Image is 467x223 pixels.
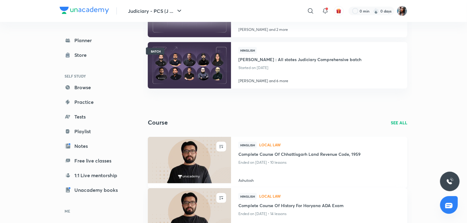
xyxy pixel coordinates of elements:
p: Ended on [DATE] • 14 lessons [238,210,400,218]
img: avatar [336,8,342,14]
div: Store [74,51,90,59]
span: Hinglish [238,142,257,148]
img: new-thumbnail [147,136,232,184]
h6: ME [60,206,131,216]
p: [PERSON_NAME] and 6 more [238,78,361,84]
p: [PERSON_NAME] and 2 more [238,27,331,32]
a: ThumbnailBATCH [148,42,231,89]
a: Complete Course Of History For Haryana ADA Exam [238,202,400,210]
span: Local Law [259,194,400,198]
img: Neha Kardam [397,6,407,16]
img: Thumbnail [147,42,232,89]
p: Ended on [DATE] • 10 lessons [238,159,400,166]
button: avatar [334,6,344,16]
button: Judiciary - PCS (J ... [124,5,187,17]
span: BATCH [151,50,161,53]
a: Free live classes [60,155,131,167]
a: Company Logo [60,7,109,16]
a: Notes [60,140,131,152]
img: streak [373,8,379,14]
a: new-thumbnail [148,137,231,188]
a: SEE ALL [391,119,407,126]
a: Ashutosh [238,175,400,183]
span: Local Law [259,143,400,147]
a: Practice [60,96,131,108]
span: Hinglish [238,193,257,200]
a: Playlist [60,125,131,137]
h6: SELF STUDY [60,71,131,81]
p: Started on [DATE] [238,64,361,72]
img: ttu [446,178,454,185]
img: Company Logo [60,7,109,14]
a: Store [60,49,131,61]
a: Local Law [259,143,400,147]
a: Local Law [259,194,400,199]
a: Unacademy books [60,184,131,196]
a: Browse [60,81,131,93]
a: Complete Course Of Chhattisgarh Land Revenue Code, 1959 [238,151,400,159]
span: Hinglish [238,47,257,54]
a: Planner [60,34,131,46]
a: [PERSON_NAME] : All states Judiciary Comprehensive batch [238,54,361,64]
a: Tests [60,111,131,123]
a: 1:1 Live mentorship [60,169,131,181]
h2: Course [148,118,168,127]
